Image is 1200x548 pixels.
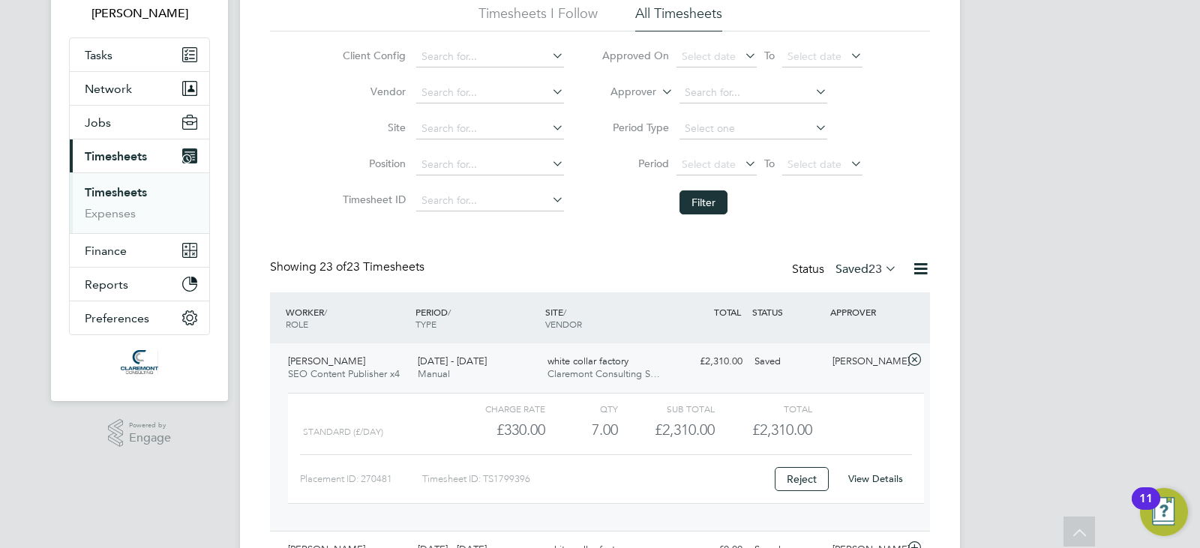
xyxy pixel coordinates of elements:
[338,193,406,206] label: Timesheet ID
[70,38,209,71] a: Tasks
[418,367,450,380] span: Manual
[85,277,128,292] span: Reports
[338,157,406,170] label: Position
[1139,499,1153,518] div: 11
[416,46,564,67] input: Search for...
[775,467,829,491] button: Reject
[288,355,365,367] span: [PERSON_NAME]
[85,115,111,130] span: Jobs
[748,349,826,374] div: Saved
[826,349,904,374] div: [PERSON_NAME]
[303,427,383,437] span: Standard (£/day)
[288,367,400,380] span: SEO Content Publisher x4
[563,306,566,318] span: /
[70,172,209,233] div: Timesheets
[70,301,209,334] button: Preferences
[601,157,669,170] label: Period
[848,472,903,485] a: View Details
[670,349,748,374] div: £2,310.00
[412,298,541,337] div: PERIOD
[547,355,628,367] span: white collar factory
[635,4,722,31] li: All Timesheets
[416,82,564,103] input: Search for...
[679,82,827,103] input: Search for...
[70,72,209,105] button: Network
[85,48,112,62] span: Tasks
[416,190,564,211] input: Search for...
[85,206,136,220] a: Expenses
[85,244,127,258] span: Finance
[338,121,406,134] label: Site
[282,298,412,337] div: WORKER
[422,467,765,491] div: Timesheet ID: TS1799396
[70,268,209,301] button: Reports
[286,318,308,330] span: ROLE
[70,139,209,172] button: Timesheets
[679,118,827,139] input: Select one
[547,367,660,380] span: Claremont Consulting S…
[448,418,545,442] div: £330.00
[714,306,741,318] span: TOTAL
[324,306,327,318] span: /
[70,234,209,267] button: Finance
[835,262,897,277] label: Saved
[270,259,427,275] div: Showing
[826,298,904,325] div: APPROVER
[85,149,147,163] span: Timesheets
[787,157,841,171] span: Select date
[545,318,582,330] span: VENDOR
[545,400,618,418] div: QTY
[319,259,424,274] span: 23 Timesheets
[752,421,812,439] span: £2,310.00
[108,419,172,448] a: Powered byEngage
[715,400,811,418] div: Total
[868,262,882,277] span: 23
[416,118,564,139] input: Search for...
[416,154,564,175] input: Search for...
[760,154,779,173] span: To
[679,190,727,214] button: Filter
[682,49,736,63] span: Select date
[541,298,671,337] div: SITE
[338,85,406,98] label: Vendor
[129,432,171,445] span: Engage
[300,467,422,491] div: Placement ID: 270481
[418,355,487,367] span: [DATE] - [DATE]
[787,49,841,63] span: Select date
[319,259,346,274] span: 23 of
[129,419,171,432] span: Powered by
[121,350,157,374] img: claremontconsulting1-logo-retina.png
[70,106,209,139] button: Jobs
[415,318,436,330] span: TYPE
[545,418,618,442] div: 7.00
[748,298,826,325] div: STATUS
[478,4,598,31] li: Timesheets I Follow
[792,259,900,280] div: Status
[85,82,132,96] span: Network
[601,121,669,134] label: Period Type
[618,400,715,418] div: Sub Total
[589,85,656,100] label: Approver
[760,46,779,65] span: To
[448,306,451,318] span: /
[618,418,715,442] div: £2,310.00
[338,49,406,62] label: Client Config
[85,185,147,199] a: Timesheets
[69,350,210,374] a: Go to home page
[448,400,545,418] div: Charge rate
[682,157,736,171] span: Select date
[601,49,669,62] label: Approved On
[85,311,149,325] span: Preferences
[69,4,210,22] span: Afzal Ahmed
[1140,488,1188,536] button: Open Resource Center, 11 new notifications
